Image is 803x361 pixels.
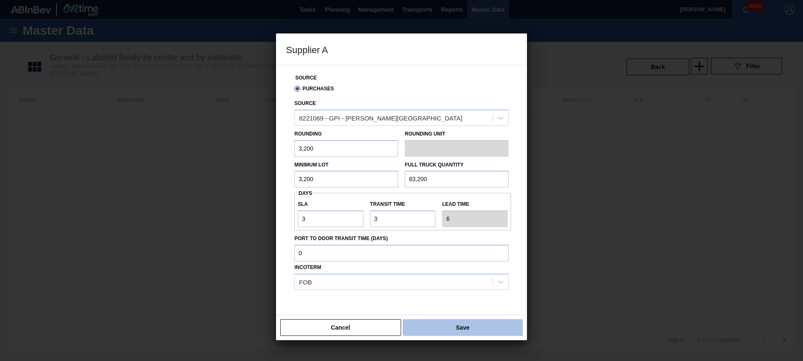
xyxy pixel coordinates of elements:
label: Purchases [294,86,334,92]
label: Port to Door Transit Time (days) [294,233,509,245]
span: Days [299,190,312,196]
div: FOB [299,278,312,285]
label: Lead time [442,198,508,210]
label: Incoterm [294,264,321,270]
label: Source [295,75,317,81]
label: Rounding Unit [405,128,509,140]
label: SLA [298,198,363,210]
label: Source [294,100,316,106]
button: Cancel [280,319,401,336]
label: Minimum Lot [294,162,328,168]
label: Rounding [294,131,322,137]
label: Transit time [370,198,436,210]
button: Save [403,319,523,336]
div: 8221069 - GPI - [PERSON_NAME][GEOGRAPHIC_DATA] [299,114,462,121]
label: Full Truck Quantity [405,162,463,168]
h3: Supplier A [276,33,527,65]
